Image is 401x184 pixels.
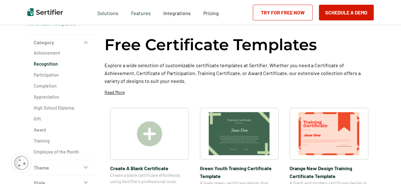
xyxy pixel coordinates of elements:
[27,160,97,175] button: Theme
[27,35,97,50] button: Category
[131,8,151,16] span: Features
[110,164,189,172] span: Create A Blank Certificate
[34,149,90,155] a: Employee of the Month
[253,5,313,20] a: Try for Free Now
[137,121,162,146] img: Create A Blank Certificate
[34,116,90,122] a: Gift
[34,50,90,56] a: Achievement
[27,50,97,160] div: Category
[34,94,90,100] a: Appreciation
[34,83,90,89] a: Completion
[163,10,191,16] span: Integrations
[370,154,401,184] iframe: Chat Widget
[163,8,191,16] a: Integrations
[104,89,125,95] p: Read More
[104,61,374,85] p: Explore a wide selection of customizable certificate templates at Sertifier. Whether you need a C...
[203,8,219,16] a: Pricing
[319,5,374,20] button: Schedule a Demo
[14,156,28,170] img: Cookie Popup Icon
[298,112,359,155] img: Orange New Design Training Certificate Template
[34,127,90,133] a: Award
[209,112,270,155] img: Green Youth Training Certificate Template
[27,8,63,16] img: Sertifier | Digital Credentialing Platform
[104,35,317,55] h1: Free Certificate Templates
[97,8,118,16] span: Solutions
[203,10,219,16] span: Pricing
[290,164,368,180] span: Orange New Design Training Certificate Template
[34,72,90,78] a: Participation
[34,138,90,144] a: Training
[34,61,90,67] a: Recognition
[200,164,279,180] span: Green Youth Training Certificate Template
[34,105,90,111] a: High School Diploma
